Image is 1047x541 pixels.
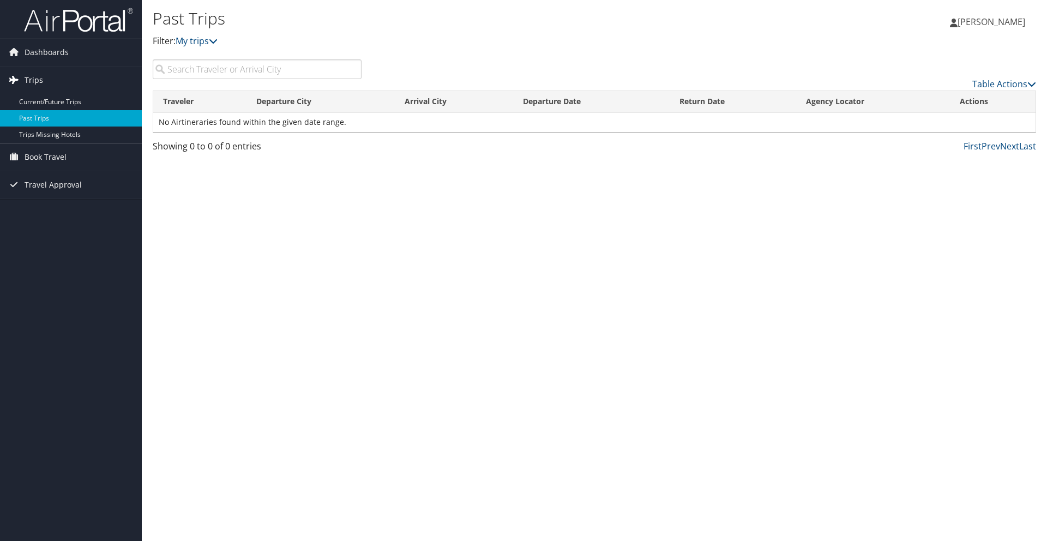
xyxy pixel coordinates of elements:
a: My trips [176,35,218,47]
th: Return Date: activate to sort column ascending [670,91,796,112]
span: [PERSON_NAME] [958,16,1025,28]
p: Filter: [153,34,742,49]
div: Showing 0 to 0 of 0 entries [153,140,362,158]
a: Prev [982,140,1000,152]
input: Search Traveler or Arrival City [153,59,362,79]
a: Table Actions [972,78,1036,90]
th: Departure Date: activate to sort column ascending [513,91,670,112]
span: Dashboards [25,39,69,66]
a: First [964,140,982,152]
th: Agency Locator: activate to sort column ascending [796,91,950,112]
span: Trips [25,67,43,94]
h1: Past Trips [153,7,742,30]
th: Traveler: activate to sort column ascending [153,91,246,112]
a: Last [1019,140,1036,152]
td: No Airtineraries found within the given date range. [153,112,1036,132]
span: Book Travel [25,143,67,171]
a: Next [1000,140,1019,152]
th: Arrival City: activate to sort column ascending [395,91,513,112]
span: Travel Approval [25,171,82,199]
th: Departure City: activate to sort column ascending [246,91,395,112]
a: [PERSON_NAME] [950,5,1036,38]
th: Actions [950,91,1036,112]
img: airportal-logo.png [24,7,133,33]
